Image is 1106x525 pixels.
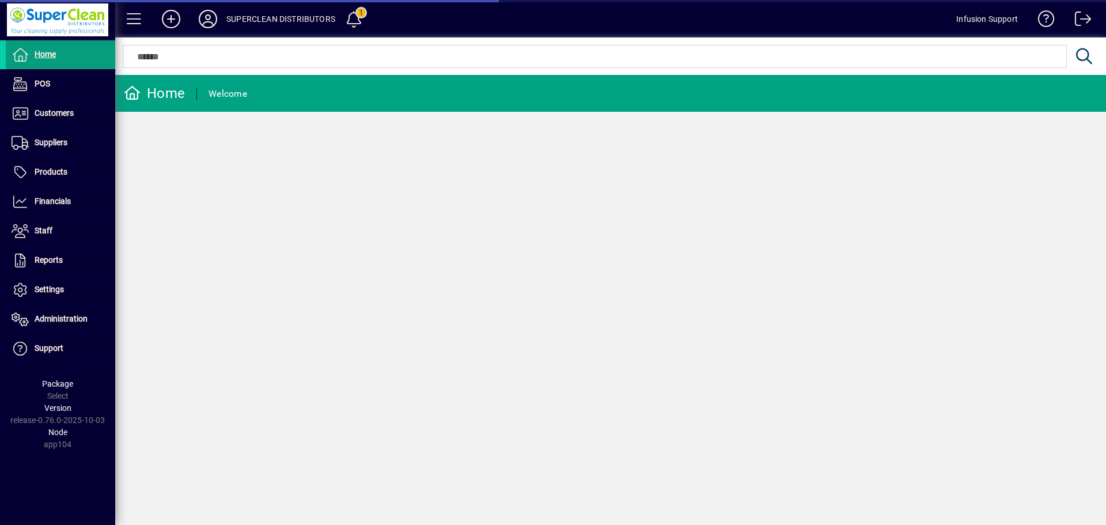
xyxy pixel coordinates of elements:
a: Knowledge Base [1029,2,1055,40]
a: Administration [6,305,115,334]
span: POS [35,79,50,88]
span: Version [44,403,71,413]
div: Welcome [209,85,247,103]
div: SUPERCLEAN DISTRIBUTORS [226,10,335,28]
a: Products [6,158,115,187]
span: Suppliers [35,138,67,147]
a: Staff [6,217,115,245]
span: Products [35,167,67,176]
a: Support [6,334,115,363]
span: Package [42,379,73,388]
div: Home [124,84,185,103]
button: Profile [190,9,226,29]
span: Customers [35,108,74,118]
span: Staff [35,226,52,235]
a: Reports [6,246,115,275]
span: Settings [35,285,64,294]
a: Customers [6,99,115,128]
span: Financials [35,197,71,206]
a: Settings [6,275,115,304]
span: Administration [35,314,88,323]
span: Home [35,50,56,59]
button: Add [153,9,190,29]
span: Support [35,343,63,353]
span: Node [48,428,67,437]
a: Financials [6,187,115,216]
a: POS [6,70,115,99]
span: Reports [35,255,63,265]
div: Infusion Support [956,10,1018,28]
a: Logout [1066,2,1092,40]
a: Suppliers [6,129,115,157]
